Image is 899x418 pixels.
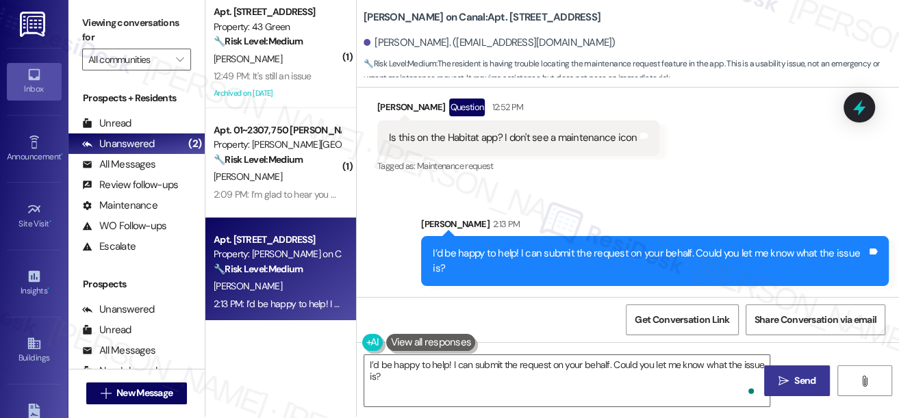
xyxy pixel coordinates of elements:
[764,365,831,396] button: Send
[626,304,738,335] button: Get Conversation Link
[82,178,178,192] div: Review follow-ups
[488,100,523,114] div: 12:52 PM
[214,247,340,261] div: Property: [PERSON_NAME] on Canal
[7,265,62,302] a: Insights •
[101,388,111,399] i: 
[49,217,51,226] span: •
[417,160,494,172] span: Maintenance request
[364,36,616,50] div: [PERSON_NAME]. ([EMAIL_ADDRESS][DOMAIN_NAME])
[68,277,205,291] div: Prospects
[214,70,312,82] div: 12:49 PM: It's still an issue
[86,382,188,404] button: New Message
[7,198,62,235] a: Site Visit •
[82,12,191,49] label: Viewing conversations for
[82,116,131,131] div: Unread
[389,131,637,145] div: Is this on the Habitat app? I don't see a maintenance icon
[68,91,205,105] div: Prospects + Residents
[490,217,520,231] div: 2:13 PM
[214,35,303,47] strong: 🔧 Risk Level: Medium
[746,304,885,335] button: Share Conversation via email
[755,313,876,327] span: Share Conversation via email
[82,157,155,172] div: All Messages
[214,138,340,152] div: Property: [PERSON_NAME][GEOGRAPHIC_DATA]
[88,49,169,70] input: All communities
[47,284,49,293] span: •
[7,332,62,369] a: Buildings
[82,302,155,317] div: Unanswered
[214,153,303,166] strong: 🔧 Risk Level: Medium
[214,53,282,65] span: [PERSON_NAME]
[433,246,867,276] div: I’d be happy to help! I can submit the request on your behalf. Could you let me know what the iss...
[82,364,162,378] div: New Inbounds
[364,57,899,86] span: : The resident is having trouble locating the maintenance request feature in the app. This is a u...
[82,137,155,151] div: Unanswered
[214,263,303,275] strong: 🔧 Risk Level: Medium
[214,298,653,310] div: 2:13 PM: I’d be happy to help! I can submit the request on your behalf. Could you let me know wha...
[82,343,155,358] div: All Messages
[214,123,340,138] div: Apt. 01~2307, 750 [PERSON_NAME]
[82,239,136,254] div: Escalate
[61,150,63,159] span: •
[176,54,183,65] i: 
[82,198,157,213] div: Maintenance
[794,374,815,388] span: Send
[421,217,889,236] div: [PERSON_NAME]
[214,5,340,19] div: Apt. [STREET_ADDRESS]
[185,133,205,155] div: (2)
[364,355,770,406] textarea: To enrich screen reader interactions, please activate Accessibility in Grammarly extension settings
[212,85,342,102] div: Archived on [DATE]
[635,313,729,327] span: Get Conversation Link
[116,386,173,400] span: New Message
[7,63,62,100] a: Inbox
[214,170,282,183] span: [PERSON_NAME]
[377,99,659,120] div: [PERSON_NAME]
[82,323,131,337] div: Unread
[214,280,282,292] span: [PERSON_NAME]
[214,233,340,247] div: Apt. [STREET_ADDRESS]
[449,99,485,116] div: Question
[364,58,436,69] strong: 🔧 Risk Level: Medium
[778,376,789,387] i: 
[214,20,340,34] div: Property: 43 Green
[859,376,870,387] i: 
[377,156,659,176] div: Tagged as:
[20,12,48,37] img: ResiDesk Logo
[82,219,166,233] div: WO Follow-ups
[364,10,600,25] b: [PERSON_NAME] on Canal: Apt. [STREET_ADDRESS]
